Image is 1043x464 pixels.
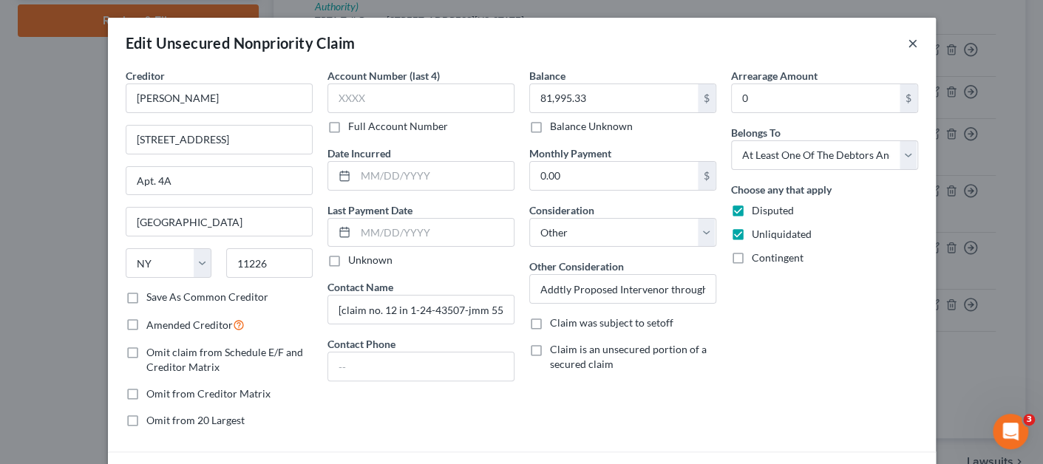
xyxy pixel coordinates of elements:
span: Claim is an unsecured portion of a secured claim [550,343,707,370]
input: MM/DD/YYYY [356,219,514,247]
span: Omit from Creditor Matrix [146,387,271,400]
input: -- [328,296,514,324]
label: Unknown [348,253,393,267]
span: 3 [1023,414,1035,426]
span: Omit from 20 Largest [146,414,245,426]
label: Arrearage Amount [731,68,818,83]
span: Unliquidated [752,228,812,240]
input: MM/DD/YYYY [356,162,514,190]
label: Account Number (last 4) [327,68,440,83]
input: Apt, Suite, etc... [126,167,312,195]
label: Choose any that apply [731,182,832,197]
iframe: Intercom live chat [993,414,1028,449]
span: Belongs To [731,126,781,139]
input: Enter city... [126,208,312,236]
input: Enter zip... [226,248,313,278]
div: $ [698,84,716,112]
label: Balance [529,68,565,83]
label: Balance Unknown [550,119,633,134]
label: Contact Name [327,279,393,295]
label: Save As Common Creditor [146,290,268,304]
span: Claim was subject to setoff [550,316,673,329]
input: Enter address... [126,126,312,154]
span: Creditor [126,69,165,82]
input: Specify... [530,275,716,303]
label: Consideration [529,202,594,218]
label: Full Account Number [348,119,448,134]
span: Contingent [752,251,804,264]
input: 0.00 [732,84,900,112]
div: $ [900,84,917,112]
input: 0.00 [530,84,698,112]
input: 0.00 [530,162,698,190]
label: Date Incurred [327,146,391,161]
div: Edit Unsecured Nonpriority Claim [126,33,356,53]
span: Amended Creditor [146,318,233,331]
input: XXXX [327,83,514,113]
input: Search creditor by name... [126,83,313,113]
label: Monthly Payment [529,146,611,161]
label: Contact Phone [327,336,395,352]
span: Disputed [752,204,794,216]
div: $ [698,162,716,190]
label: Last Payment Date [327,202,412,218]
label: Other Consideration [529,259,624,274]
button: × [908,34,918,52]
span: Omit claim from Schedule E/F and Creditor Matrix [146,346,303,373]
input: -- [328,352,514,381]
